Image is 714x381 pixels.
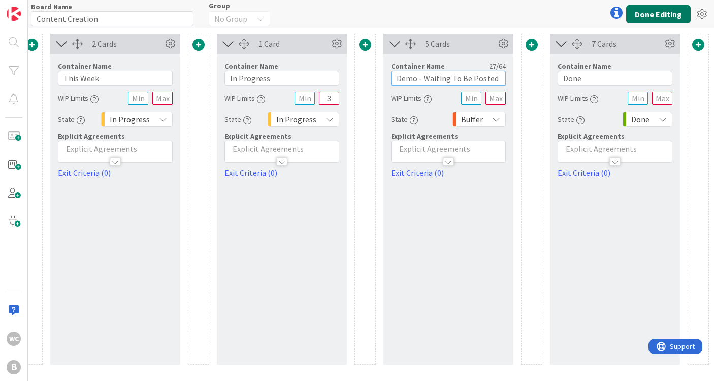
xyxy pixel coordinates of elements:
[58,132,125,141] span: Explicit Agreements
[558,71,672,86] input: Add container name...
[391,61,445,71] label: Container Name
[128,92,148,105] input: Min
[592,38,662,50] div: 7 Cards
[391,71,506,86] input: Add container name...
[224,61,278,71] label: Container Name
[224,71,339,86] input: Add container name...
[391,89,432,107] div: WIP Limits
[58,167,173,179] a: Exit Criteria (0)
[7,332,21,346] div: WC
[58,61,112,71] label: Container Name
[558,110,585,129] div: State
[295,92,315,105] input: Min
[31,2,72,11] label: Board Name
[626,5,691,23] button: Done Editing
[461,112,483,126] span: Buffer
[628,92,648,105] input: Min
[214,12,247,26] span: No Group
[631,112,650,126] span: Done
[558,132,625,141] span: Explicit Agreements
[448,61,506,71] div: 27 / 64
[224,89,265,107] div: WIP Limits
[391,132,458,141] span: Explicit Agreements
[92,38,163,50] div: 2 Cards
[224,110,251,129] div: State
[485,92,506,105] input: Max
[391,167,506,179] a: Exit Criteria (0)
[21,2,46,14] span: Support
[276,112,316,126] span: In Progress
[558,89,598,107] div: WIP Limits
[461,92,481,105] input: Min
[110,112,150,126] span: In Progress
[58,89,99,107] div: WIP Limits
[7,7,21,21] img: Visit kanbanzone.com
[652,92,672,105] input: Max
[425,38,496,50] div: 5 Cards
[558,61,611,71] label: Container Name
[319,92,339,105] input: Max
[7,360,21,374] div: B
[558,167,672,179] a: Exit Criteria (0)
[258,38,329,50] div: 1 Card
[152,92,173,105] input: Max
[58,71,173,86] input: Add container name...
[58,110,85,129] div: State
[224,132,291,141] span: Explicit Agreements
[224,167,339,179] a: Exit Criteria (0)
[391,110,418,129] div: State
[209,2,230,9] span: Group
